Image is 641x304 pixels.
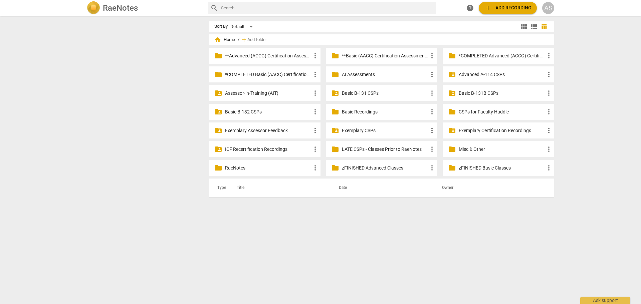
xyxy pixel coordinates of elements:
a: LogoRaeNotes [87,1,202,15]
div: Ask support [580,297,630,304]
p: Basic B-131B CSPs [459,90,545,97]
button: List view [529,22,539,32]
p: Assessor-in-Training (AIT) [225,90,311,97]
button: Upload [479,2,537,14]
span: folder [331,70,339,78]
span: folder [331,164,339,172]
span: folder_shared [448,70,456,78]
p: zFINISHED Basic Classes [459,165,545,172]
span: folder [448,52,456,60]
span: more_vert [545,89,553,97]
span: more_vert [311,108,319,116]
span: more_vert [428,108,436,116]
span: folder [448,145,456,153]
button: Table view [539,22,549,32]
span: more_vert [311,70,319,78]
span: more_vert [545,108,553,116]
p: AI Assessments [342,71,428,78]
input: Search [221,3,433,13]
th: Owner [434,179,547,197]
div: Default [230,21,255,32]
span: folder [214,52,222,60]
span: more_vert [428,126,436,134]
p: Basic B-132 CSPs [225,108,311,115]
span: more_vert [428,164,436,172]
span: search [210,4,218,12]
span: add [484,4,492,12]
p: Exemplary Certification Recordings [459,127,545,134]
p: Basic B-131 CSPs [342,90,428,97]
span: more_vert [428,89,436,97]
p: Advanced A-114 CSPs [459,71,545,78]
span: view_module [520,23,528,31]
span: Home [214,36,235,43]
span: / [238,37,239,42]
p: *COMPLETED Basic (AACC) Certification Assessments [225,71,311,78]
span: folder_shared [214,89,222,97]
p: ICF Recertification Recordings [225,146,311,153]
span: folder [448,108,456,116]
p: Exemplary CSPs [342,127,428,134]
span: folder_shared [214,126,222,134]
a: Help [464,2,476,14]
span: folder [331,52,339,60]
span: more_vert [311,89,319,97]
span: folder [448,164,456,172]
p: Exemplary Assessor Feedback [225,127,311,134]
span: folder [214,164,222,172]
span: more_vert [428,145,436,153]
span: folder_shared [214,108,222,116]
img: Logo [87,1,100,15]
button: Tile view [519,22,529,32]
th: Title [229,179,331,197]
p: CSPs for Faculty Huddle [459,108,545,115]
span: help [466,4,474,12]
span: folder_shared [331,126,339,134]
p: zFINISHED Advanced Classes [342,165,428,172]
span: more_vert [428,70,436,78]
p: **Advanced (ACCG) Certification Assessments [225,52,311,59]
span: view_list [530,23,538,31]
span: add [241,36,247,43]
span: more_vert [545,70,553,78]
span: folder [331,108,339,116]
div: Sort By [214,24,228,29]
span: more_vert [545,52,553,60]
p: *COMPLETED Advanced (ACCG) Certification Assessments [459,52,545,59]
span: more_vert [311,145,319,153]
span: more_vert [311,52,319,60]
span: folder_shared [331,89,339,97]
th: Type [212,179,229,197]
span: more_vert [545,164,553,172]
span: more_vert [545,126,553,134]
p: Misc & Other [459,146,545,153]
th: Date [331,179,434,197]
span: folder_shared [448,126,456,134]
span: folder [214,70,222,78]
span: folder_shared [214,145,222,153]
h2: RaeNotes [103,3,138,13]
span: more_vert [311,164,319,172]
p: **Basic (AACC) Certification Assessments [342,52,428,59]
span: folder_shared [448,89,456,97]
span: more_vert [311,126,319,134]
button: AS [542,2,554,14]
span: more_vert [545,145,553,153]
span: folder [331,145,339,153]
p: Basic Recordings [342,108,428,115]
p: LATE CSPs - Classes Prior to RaeNotes [342,146,428,153]
span: home [214,36,221,43]
span: table_chart [541,23,547,30]
span: Add recording [484,4,531,12]
span: Add folder [247,37,267,42]
span: more_vert [428,52,436,60]
p: RaeNotes [225,165,311,172]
